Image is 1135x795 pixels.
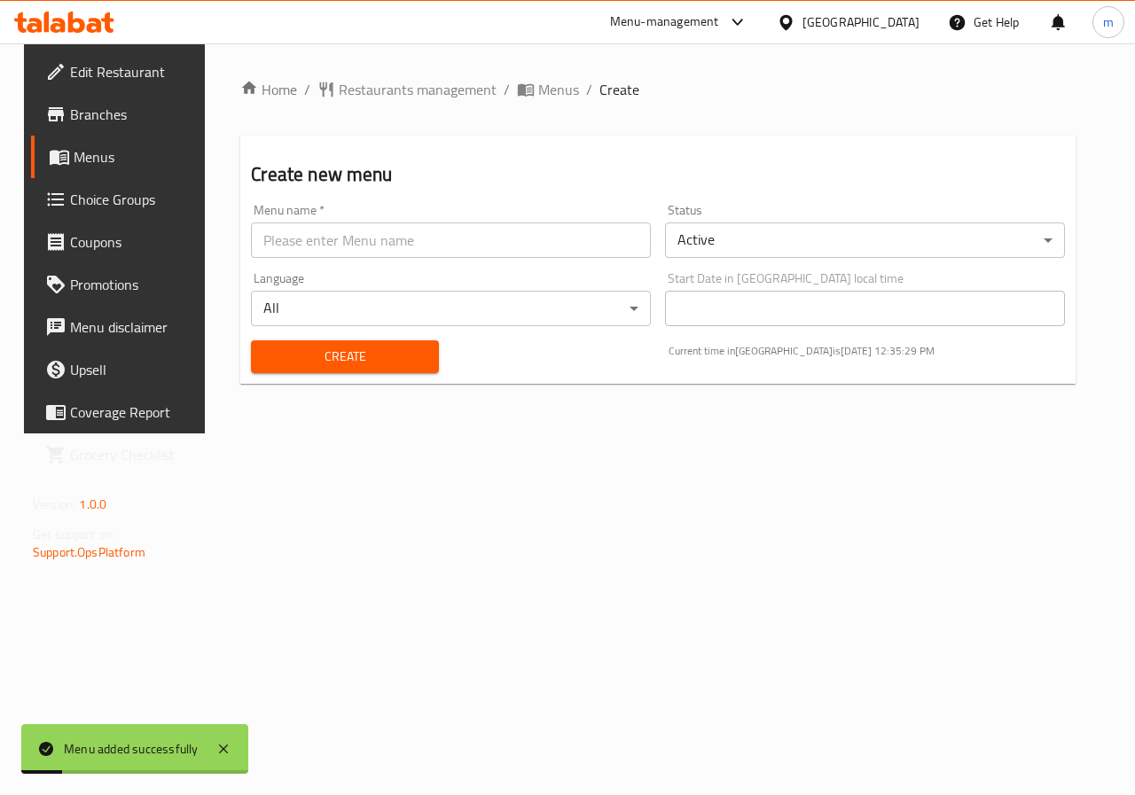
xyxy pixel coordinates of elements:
div: Menu added successfully [64,739,199,759]
a: Edit Restaurant [31,51,214,93]
a: Grocery Checklist [31,433,214,476]
span: Create [265,346,424,368]
span: Menus [538,79,579,100]
li: / [586,79,592,100]
span: Get support on: [33,523,114,546]
span: m [1103,12,1114,32]
span: Choice Groups [70,189,200,210]
div: Active [665,222,1065,258]
div: [GEOGRAPHIC_DATA] [802,12,920,32]
h2: Create new menu [251,161,1065,188]
li: / [304,79,310,100]
span: Coverage Report [70,401,200,423]
span: Upsell [70,359,200,380]
div: All [251,291,651,326]
a: Home [240,79,297,100]
a: Restaurants management [317,79,497,100]
span: Create [599,79,639,100]
nav: breadcrumb [240,79,1076,100]
button: Create [251,340,438,373]
a: Choice Groups [31,178,214,221]
span: Edit Restaurant [70,61,200,82]
a: Branches [31,93,214,136]
span: Promotions [70,274,200,295]
a: Menus [31,136,214,178]
a: Menus [517,79,579,100]
span: 1.0.0 [79,493,106,516]
a: Menu disclaimer [31,306,214,348]
p: Current time in [GEOGRAPHIC_DATA] is [DATE] 12:35:29 PM [669,343,1065,359]
a: Promotions [31,263,214,306]
a: Upsell [31,348,214,391]
a: Coverage Report [31,391,214,433]
span: Restaurants management [339,79,497,100]
span: Menus [74,146,200,168]
a: Coupons [31,221,214,263]
span: Coupons [70,231,200,253]
input: Please enter Menu name [251,222,651,258]
li: / [504,79,510,100]
span: Menu disclaimer [70,316,200,338]
a: Support.OpsPlatform [33,541,145,564]
div: Menu-management [610,12,719,33]
span: Branches [70,104,200,125]
span: Version: [33,493,76,516]
span: Grocery Checklist [70,444,200,465]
